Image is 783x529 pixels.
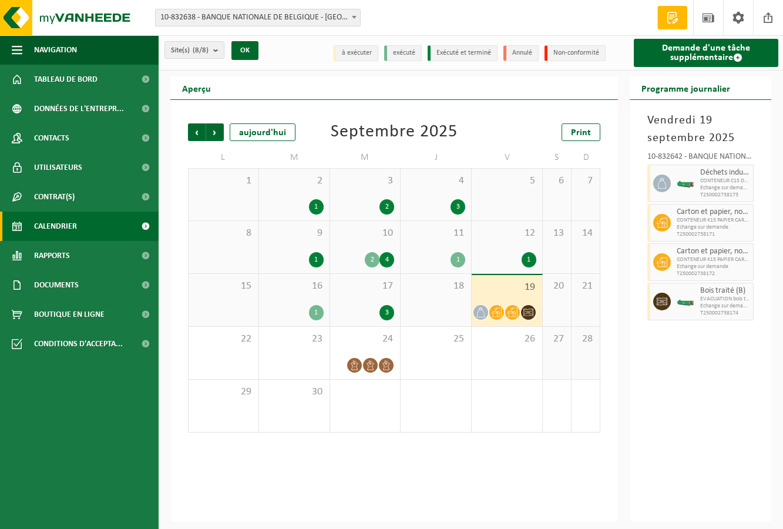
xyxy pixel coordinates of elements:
[503,45,539,61] li: Annulé
[34,241,70,270] span: Rapports
[562,123,600,141] a: Print
[34,123,69,153] span: Contacts
[577,280,594,293] span: 21
[478,227,536,240] span: 12
[543,147,572,168] td: S
[230,123,295,141] div: aujourd'hui
[331,123,458,141] div: Septembre 2025
[478,333,536,346] span: 26
[336,280,395,293] span: 17
[333,45,378,61] li: à exécuter
[451,199,465,215] div: 3
[330,147,401,168] td: M
[406,175,465,188] span: 4
[647,153,754,165] div: 10-832642 - BANQUE NATIONALE DE BELGIQUE - BLD BERLAIMONT - [GEOGRAPHIC_DATA]
[379,252,394,267] div: 4
[336,333,395,346] span: 24
[34,182,75,212] span: Contrat(s)
[336,175,395,188] span: 3
[194,386,253,399] span: 29
[171,42,209,59] span: Site(s)
[677,217,750,224] span: CONTENEUR K15 PAPIER CARTON (2)
[677,263,750,270] span: Echange sur demande
[34,65,98,94] span: Tableau de bord
[700,185,750,192] span: Echange sur demande
[309,199,324,215] div: 1
[34,329,123,359] span: Conditions d'accepta...
[265,175,324,188] span: 2
[34,94,124,123] span: Données de l'entrepr...
[677,179,694,188] img: HK-XC-15-GN-00
[265,227,324,240] span: 9
[401,147,472,168] td: J
[677,224,750,231] span: Echange sur demande
[231,41,258,60] button: OK
[34,270,79,300] span: Documents
[265,386,324,399] span: 30
[155,9,361,26] span: 10-832638 - BANQUE NATIONALE DE BELGIQUE - BRUXELLES
[406,333,465,346] span: 25
[549,280,565,293] span: 20
[577,175,594,188] span: 7
[34,212,77,241] span: Calendrier
[677,270,750,277] span: T250002738172
[156,9,360,26] span: 10-832638 - BANQUE NATIONALE DE BELGIQUE - BRUXELLES
[700,296,750,303] span: EVACUATION bois traité (B) -marché 2024
[677,297,694,306] img: HK-XC-10-GN-00
[428,45,498,61] li: Exécuté et terminé
[259,147,330,168] td: M
[379,305,394,320] div: 3
[194,227,253,240] span: 8
[647,112,754,147] h3: Vendredi 19 septembre 2025
[478,281,536,294] span: 19
[677,247,750,256] span: Carton et papier, non-conditionné (industriel)
[571,128,591,138] span: Print
[478,175,536,188] span: 5
[630,76,742,99] h2: Programme journalier
[188,147,259,168] td: L
[164,41,224,59] button: Site(s)(8/8)
[194,333,253,346] span: 22
[379,199,394,215] div: 2
[700,168,750,178] span: Déchets industriels banals
[549,175,565,188] span: 6
[206,123,224,141] span: Suivant
[309,252,324,267] div: 1
[406,280,465,293] span: 18
[549,227,565,240] span: 13
[677,231,750,238] span: T250002738171
[34,35,77,65] span: Navigation
[188,123,206,141] span: Précédent
[549,333,565,346] span: 27
[677,207,750,217] span: Carton et papier, non-conditionné (industriel)
[545,45,606,61] li: Non-conformité
[451,252,465,267] div: 1
[336,227,395,240] span: 10
[700,310,750,317] span: T250002738174
[572,147,600,168] td: D
[265,280,324,293] span: 16
[700,178,750,185] span: CONTENEUR C15 DIB CLASSE 2 (2)
[577,333,594,346] span: 28
[700,286,750,296] span: Bois traité (B)
[309,305,324,320] div: 1
[365,252,379,267] div: 2
[677,256,750,263] span: CONTENEUR K15 PAPIER CARTON (2)
[384,45,422,61] li: exécuté
[34,300,105,329] span: Boutique en ligne
[194,280,253,293] span: 15
[700,192,750,199] span: T250002738173
[193,46,209,54] count: (8/8)
[34,153,82,182] span: Utilisateurs
[406,227,465,240] span: 11
[522,252,536,267] div: 1
[700,303,750,310] span: Echange sur demande
[265,333,324,346] span: 23
[170,76,223,99] h2: Aperçu
[472,147,543,168] td: V
[634,39,778,67] a: Demande d'une tâche supplémentaire
[194,175,253,188] span: 1
[577,227,594,240] span: 14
